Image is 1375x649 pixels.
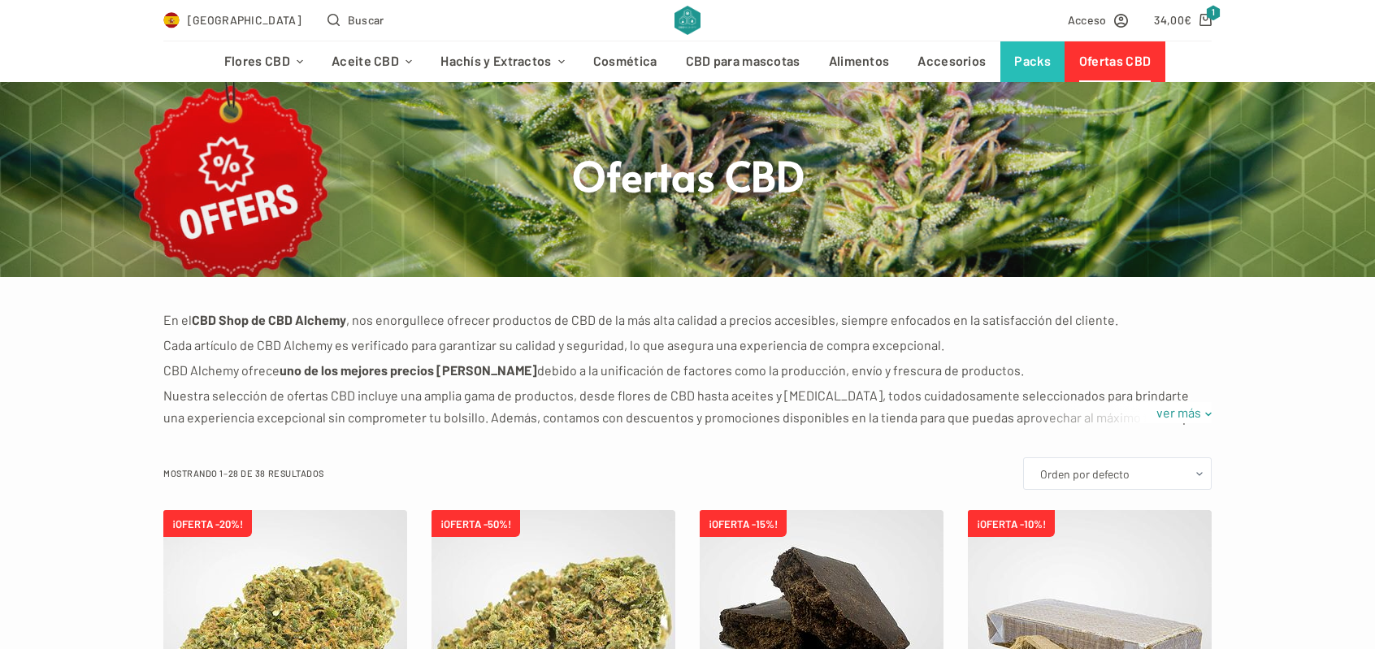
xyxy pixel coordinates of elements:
[163,510,252,537] span: ¡OFERTA -20%!
[163,12,180,28] img: ES Flag
[1154,13,1191,27] bdi: 34,00
[327,11,384,29] button: Abrir formulario de búsqueda
[579,41,671,82] a: Cosmética
[700,510,787,537] span: ¡OFERTA -15%!
[432,510,520,537] span: ¡OFERTA -50%!
[188,11,301,29] span: [GEOGRAPHIC_DATA]
[1023,457,1212,490] select: Pedido de la tienda
[1206,5,1221,20] span: 1
[1068,11,1107,29] span: Acceso
[674,6,700,35] img: CBD Alchemy
[192,312,346,327] strong: CBD Shop de CBD Alchemy
[968,510,1055,537] span: ¡OFERTA -10%!
[814,41,904,82] a: Alimentos
[210,41,1165,82] nav: Menú de cabecera
[163,335,1212,356] p: Cada artículo de CBD Alchemy es verificado para garantizar su calidad y seguridad, lo que asegura...
[1146,402,1212,423] a: ver más
[904,41,1000,82] a: Accesorios
[163,385,1212,428] p: Nuestra selección de ofertas CBD incluye una amplia gama de productos, desde flores de CBD hasta ...
[1154,11,1212,29] a: Carro de compra
[348,11,384,29] span: Buscar
[1065,41,1165,82] a: Ofertas CBD
[383,149,992,201] h1: Ofertas CBD
[163,309,1212,331] p: En el , nos enorgullece ofrecer productos de CBD de la más alta calidad a precios accesibles, sie...
[671,41,814,82] a: CBD para mascotas
[163,11,301,29] a: Select Country
[163,360,1212,381] p: CBD Alchemy ofrece debido a la unificación de factores como la producción, envío y frescura de pr...
[1184,13,1191,27] span: €
[163,466,324,481] p: Mostrando 1–28 de 38 resultados
[318,41,427,82] a: Aceite CBD
[1000,41,1065,82] a: Packs
[280,362,537,378] strong: uno de los mejores precios [PERSON_NAME]
[1068,11,1129,29] a: Acceso
[427,41,579,82] a: Hachís y Extractos
[210,41,317,82] a: Flores CBD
